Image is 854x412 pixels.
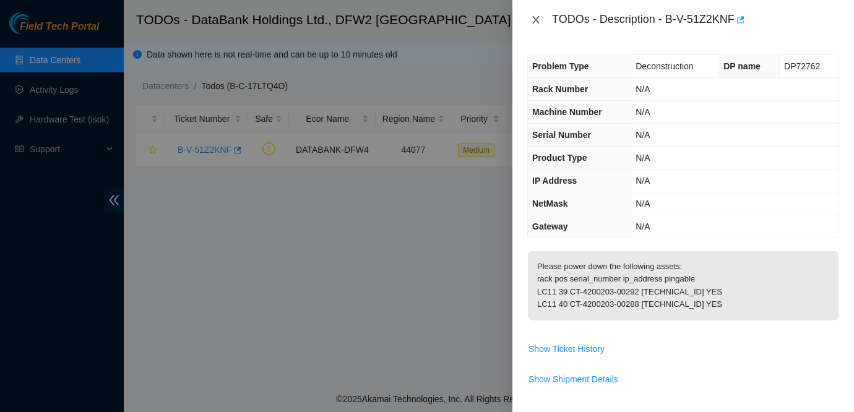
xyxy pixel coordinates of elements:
[532,199,568,208] span: NetMask
[528,339,605,359] button: Show Ticket History
[636,221,650,231] span: N/A
[636,107,650,117] span: N/A
[552,10,839,30] div: TODOs - Description - B-V-51Z2KNF
[532,107,602,117] span: Machine Number
[636,176,650,186] span: N/A
[636,84,650,94] span: N/A
[636,153,650,163] span: N/A
[532,221,568,231] span: Gateway
[532,176,577,186] span: IP Address
[636,61,693,71] span: Deconstruction
[528,372,618,386] span: Show Shipment Details
[532,61,589,71] span: Problem Type
[636,130,650,140] span: N/A
[531,15,541,25] span: close
[528,251,839,320] p: Please power down the following assets: rack pos serial_number ip_address pingable LC11 39 CT-420...
[636,199,650,208] span: N/A
[784,61,820,71] span: DP72762
[527,14,545,26] button: Close
[528,342,605,356] span: Show Ticket History
[532,153,587,163] span: Product Type
[532,84,588,94] span: Rack Number
[532,130,591,140] span: Serial Number
[528,369,619,389] button: Show Shipment Details
[723,61,761,71] span: DP name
